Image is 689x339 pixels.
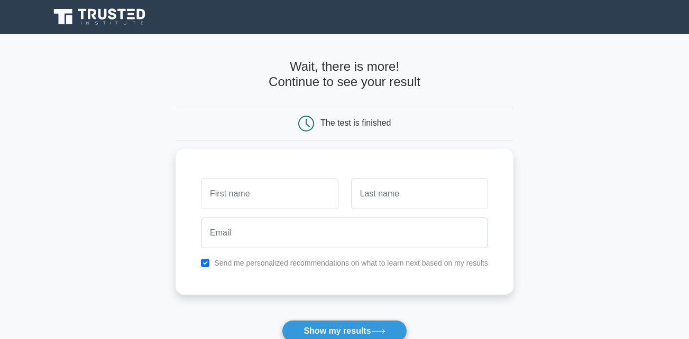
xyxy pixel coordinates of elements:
div: The test is finished [320,118,391,127]
input: First name [201,178,338,209]
input: Last name [351,178,488,209]
label: Send me personalized recommendations on what to learn next based on my results [214,259,488,267]
h4: Wait, there is more! Continue to see your result [176,59,513,90]
input: Email [201,218,488,248]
